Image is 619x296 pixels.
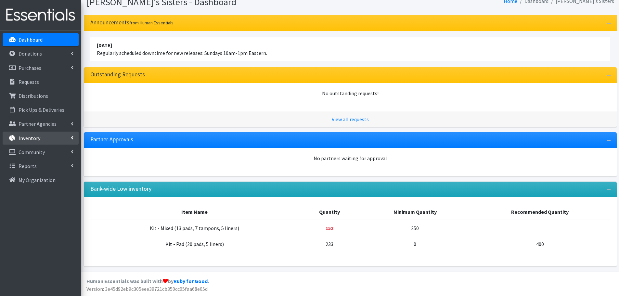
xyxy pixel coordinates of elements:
td: Kit - Pad (20 pads, 5 liners) [90,236,299,252]
p: My Organization [19,177,56,183]
th: Recommended Quantity [470,204,610,220]
p: Donations [19,50,42,57]
a: Ruby for Good [174,278,208,284]
a: Reports [3,160,79,173]
p: Requests [19,79,39,85]
th: Item Name [90,204,299,220]
p: Reports [19,163,37,169]
li: Regularly scheduled downtime for new releases: Sundays 10am-1pm Eastern. [90,37,610,61]
p: Partner Agencies [19,121,57,127]
a: Pick Ups & Deliveries [3,103,79,116]
p: Dashboard [19,36,43,43]
div: No outstanding requests! [90,89,610,97]
p: Inventory [19,135,40,141]
td: 400 [470,236,610,252]
a: Purchases [3,61,79,74]
td: 233 [299,236,360,252]
p: Pick Ups & Deliveries [19,107,64,113]
h3: Announcements [90,19,174,26]
a: Distributions [3,89,79,102]
h3: Partner Approvals [90,136,133,143]
td: 0 [360,236,470,252]
td: 250 [360,220,470,236]
a: Inventory [3,132,79,145]
a: My Organization [3,174,79,187]
h3: Bank-wide Low inventory [90,186,151,192]
p: Distributions [19,93,48,99]
p: Community [19,149,45,155]
small: from Human Essentials [129,20,174,26]
th: Minimum Quantity [360,204,470,220]
a: Requests [3,75,79,88]
strong: [DATE] [97,42,112,48]
h3: Outstanding Requests [90,71,145,78]
strong: Human Essentials was built with by . [86,278,209,284]
a: Community [3,146,79,159]
td: Kit - Mixed (13 pads, 7 tampons, 5 liners) [90,220,299,236]
a: View all requests [332,116,369,122]
a: Partner Agencies [3,117,79,130]
strong: Below minimum quantity [326,225,333,231]
th: Quantity [299,204,360,220]
img: HumanEssentials [3,4,79,26]
a: Dashboard [3,33,79,46]
span: Version: 3e45d92eb9c305eee39721cb350cc05faa68e05d [86,286,208,292]
div: No partners waiting for approval [90,154,610,162]
p: Purchases [19,65,41,71]
a: Donations [3,47,79,60]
